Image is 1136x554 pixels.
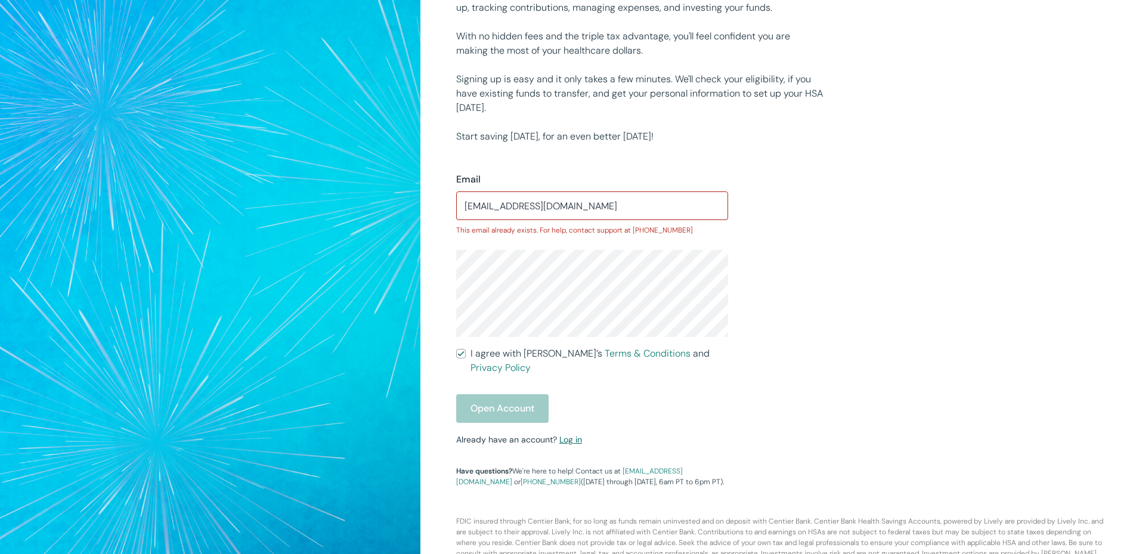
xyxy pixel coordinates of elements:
a: Privacy Policy [471,361,531,374]
span: I agree with [PERSON_NAME]’s and [471,346,728,375]
a: Log in [559,434,582,445]
a: [PHONE_NUMBER] [521,477,581,487]
p: This email already exists. For help, contact support at [PHONE_NUMBER] [456,225,728,236]
label: Email [456,172,481,187]
p: With no hidden fees and the triple tax advantage, you'll feel confident you are making the most o... [456,29,824,58]
small: Already have an account? [456,434,582,445]
p: Start saving [DATE], for an even better [DATE]! [456,129,824,144]
p: We're here to help! Contact us at or ([DATE] through [DATE], 6am PT to 6pm PT). [456,466,728,487]
strong: Have questions? [456,466,512,476]
a: Terms & Conditions [605,347,691,360]
p: Signing up is easy and it only takes a few minutes. We'll check your eligibility, if you have exi... [456,72,824,115]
